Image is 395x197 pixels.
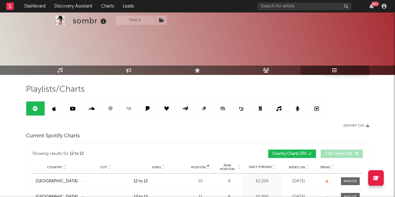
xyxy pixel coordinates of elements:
[272,152,307,156] span: Country Charts ( 30 )
[218,164,237,171] span: Peak Position
[36,178,78,185] a: [GEOGRAPHIC_DATA]
[283,178,314,185] div: [DATE]
[26,86,85,93] span: Playlists/Charts
[289,165,305,169] span: Added On
[100,165,107,169] span: City
[249,165,272,170] span: Daily Streams
[371,2,379,6] div: 99 +
[325,152,353,156] span: City Charts ( 58 )
[186,178,215,185] div: 10
[258,2,351,10] input: Search for artists
[70,150,84,158] div: 12 to 12
[116,16,155,25] button: Track
[191,165,206,169] span: Position
[343,124,369,128] button: Export CSV
[152,165,161,169] span: Song
[268,150,316,158] button: Country Charts(30)
[134,178,183,185] a: 12 to 12
[32,150,198,158] div: Showing results for
[73,16,108,26] div: sombr
[320,165,330,169] span: Trend
[218,178,241,185] div: 4
[244,178,280,185] div: 62,209
[26,132,80,140] span: Current Spotify Charts
[134,178,148,185] div: 12 to 12
[47,165,62,169] span: Country
[369,4,374,9] button: 99+
[321,150,363,158] button: City Charts(58)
